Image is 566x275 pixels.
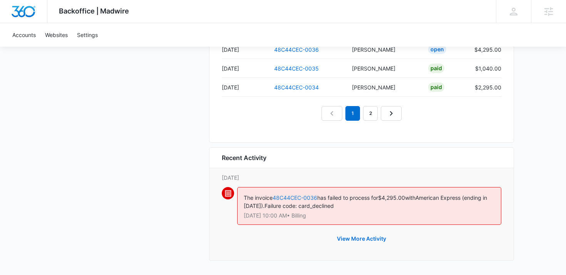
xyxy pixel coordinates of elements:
a: Page 2 [363,106,378,121]
h6: Recent Activity [222,153,266,162]
span: The invoice [244,194,273,201]
span: Backoffice | Madwire [59,7,129,15]
a: Settings [72,23,102,47]
a: Next Page [381,106,402,121]
td: $1,040.00 [468,59,501,78]
span: has failed to process for [317,194,378,201]
td: [PERSON_NAME] [346,78,422,97]
span: Failure code: card_declined [265,202,334,209]
button: View More Activity [329,229,394,248]
a: 48C44CEC-0035 [274,65,319,72]
td: [DATE] [222,40,268,59]
a: 48C44CEC-0036 [274,46,319,53]
span: $4,295.00 [378,194,405,201]
td: $4,295.00 [468,40,501,59]
div: Paid [428,83,444,92]
a: Accounts [8,23,40,47]
a: 48C44CEC-0034 [274,84,319,91]
td: [PERSON_NAME] [346,59,422,78]
span: with [405,194,415,201]
div: Open [428,45,446,54]
p: [DATE] [222,174,501,182]
div: Paid [428,64,444,73]
td: [DATE] [222,59,268,78]
em: 1 [345,106,360,121]
td: [DATE] [222,78,268,97]
p: [DATE] 10:00 AM • Billing [244,213,495,218]
a: 48C44CEC-0036 [273,194,317,201]
td: $2,295.00 [468,78,501,97]
td: [PERSON_NAME] [346,40,422,59]
nav: Pagination [322,106,402,121]
a: Websites [40,23,72,47]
